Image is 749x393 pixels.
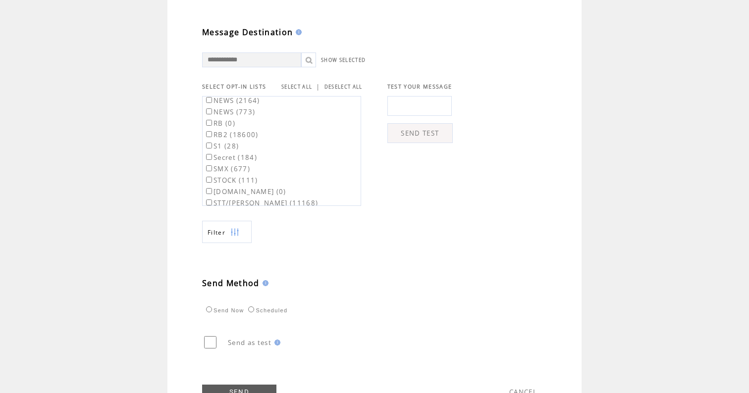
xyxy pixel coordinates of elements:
[316,82,320,91] span: |
[206,188,212,194] input: [DOMAIN_NAME] (0)
[204,307,244,313] label: Send Now
[206,97,212,103] input: NEWS (2164)
[202,27,293,38] span: Message Destination
[206,177,212,183] input: STOCK (111)
[230,221,239,244] img: filters.png
[260,280,268,286] img: help.gif
[206,165,212,171] input: SMX (677)
[206,154,212,160] input: Secret (184)
[387,123,453,143] a: SEND TEST
[293,29,302,35] img: help.gif
[271,340,280,345] img: help.gif
[204,153,257,162] label: Secret (184)
[281,84,312,90] a: SELECT ALL
[204,187,286,196] label: [DOMAIN_NAME] (0)
[228,338,271,347] span: Send as test
[206,131,212,137] input: RB2 (18600)
[204,142,239,150] label: S1 (28)
[202,278,260,289] span: Send Method
[206,199,212,205] input: STT/[PERSON_NAME] (11168)
[202,83,266,90] span: SELECT OPT-IN LISTS
[206,108,212,114] input: NEWS (773)
[204,119,235,128] label: RB (0)
[206,120,212,126] input: RB (0)
[206,306,212,312] input: Send Now
[324,84,363,90] a: DESELECT ALL
[202,221,252,243] a: Filter
[248,306,254,312] input: Scheduled
[204,198,318,207] label: STT/[PERSON_NAME] (11168)
[204,130,259,139] label: RB2 (18600)
[321,57,366,63] a: SHOW SELECTED
[208,228,225,237] span: Show filters
[204,107,255,116] label: NEWS (773)
[206,143,212,148] input: S1 (28)
[204,176,258,185] label: STOCK (111)
[387,83,452,90] span: TEST YOUR MESSAGE
[246,307,287,313] label: Scheduled
[204,96,260,105] label: NEWS (2164)
[204,164,250,173] label: SMX (677)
